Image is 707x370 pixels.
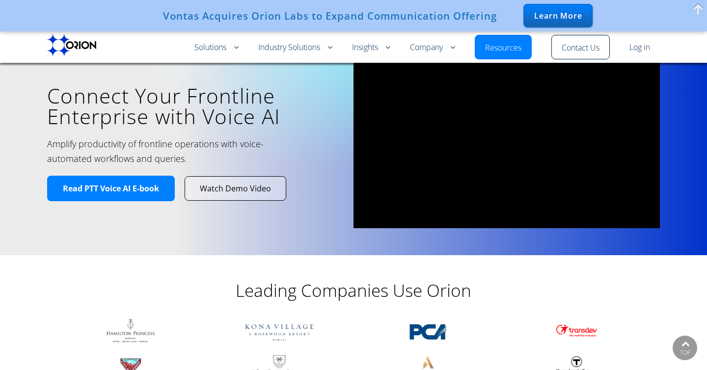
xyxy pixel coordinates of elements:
[47,176,175,202] a: Read PTT Voice AI E-book
[200,184,271,194] span: Watch Demo Video
[353,56,660,228] iframe: vimeo Video Player
[185,177,286,201] a: Watch Demo Video
[410,42,455,53] a: Company
[658,323,707,370] iframe: Chat Widget
[47,136,304,166] h2: Amplify productivity of frontline operations with voice-automated workflows and queries.
[258,42,332,53] a: Industry Solutions
[163,10,497,22] div: Vontas Acquires Orion Labs to Expand Communication Offering
[352,42,390,53] a: Insights
[63,184,159,194] span: Read PTT Voice AI E-book
[157,280,550,301] h2: Leading Companies Use Orion
[485,42,521,54] a: Resources
[194,42,239,53] a: Solutions
[47,85,339,127] h1: Connect Your Frontline Enterprise with Voice AI
[562,42,599,54] a: Contact Us
[629,42,650,53] a: Log in
[47,34,96,56] img: Orion labs Black logo
[523,4,593,27] div: Learn More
